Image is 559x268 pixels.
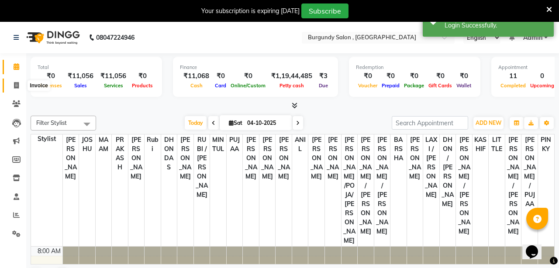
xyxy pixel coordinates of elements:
span: MINTUL [210,134,226,155]
b: 08047224946 [96,25,135,50]
span: Petty cash [277,82,306,89]
div: ₹11,056 [64,71,97,81]
div: ₹0 [213,71,228,81]
span: [PERSON_NAME] / [PERSON_NAME] [505,134,521,237]
span: Wallet [454,82,473,89]
span: PUJAA [227,134,243,155]
div: ₹3 [316,71,331,81]
span: [PERSON_NAME] [243,134,259,182]
span: Products [130,82,155,89]
span: [PERSON_NAME] [128,134,145,182]
span: Gift Cards [426,82,454,89]
span: DHON / [PERSON_NAME] [440,134,456,210]
span: [PERSON_NAME] [325,134,341,182]
div: ₹0 [402,71,426,81]
div: ₹0 [228,71,268,81]
div: Total [38,64,155,71]
button: Subscribe [301,3,349,18]
span: ANIL [292,134,308,155]
span: Sat [227,120,245,126]
div: Your subscription is expiring [DATE] [201,7,300,16]
span: PINKY [538,134,554,155]
span: Completed [498,82,528,89]
div: ₹0 [454,71,473,81]
span: [PERSON_NAME]/POJA/ [PERSON_NAME] [342,134,358,246]
div: Invoice [28,80,50,91]
button: ADD NEW [473,117,504,129]
span: Due [317,82,330,89]
span: [PERSON_NAME] / [PERSON_NAME] [374,134,390,237]
span: [PERSON_NAME]/ [PERSON_NAME] [456,134,472,237]
span: LITTLE [489,134,505,155]
span: JOSHU [79,134,95,155]
div: Redemption [356,64,473,71]
span: Upcoming [528,82,556,89]
div: ₹1,19,44,485 [268,71,316,81]
div: ₹0 [380,71,402,81]
span: Sales [72,82,89,89]
input: 2025-10-04 [245,117,288,130]
div: Stylist [31,134,62,144]
div: ₹0 [426,71,454,81]
span: Online/Custom [228,82,268,89]
div: 0 [528,71,556,81]
input: Search Appointment [392,116,468,130]
span: [PERSON_NAME] [259,134,276,182]
span: [PERSON_NAME] [63,134,79,182]
span: Package [402,82,426,89]
div: ₹0 [38,71,64,81]
div: Finance [180,64,331,71]
div: 11 [498,71,528,81]
span: [PERSON_NAME] [407,134,423,182]
span: Today [185,116,207,130]
span: DHON DAS [161,134,177,173]
span: Cash [188,82,205,89]
span: KASHIF [473,134,489,155]
img: logo [22,25,82,50]
span: Prepaid [380,82,402,89]
span: [PERSON_NAME] [177,134,193,182]
span: [PERSON_NAME] / PUJAA [521,134,538,210]
span: LAXI / [PERSON_NAME] [423,134,439,200]
span: PRAKASH [112,134,128,173]
span: [PERSON_NAME] [276,134,292,182]
div: ₹11,068 [180,71,213,81]
span: ADD NEW [476,120,501,126]
div: 8:00 AM [36,247,62,256]
div: ₹0 [356,71,380,81]
span: [PERSON_NAME] [308,134,324,182]
iframe: chat widget [522,233,550,259]
span: BARSHA [390,134,407,164]
span: Rubi [145,134,161,155]
span: [PERSON_NAME]/ [PERSON_NAME] [358,134,374,237]
span: Services [102,82,125,89]
div: ₹0 [130,71,155,81]
div: ₹11,056 [97,71,130,81]
div: Login Successfully. [445,21,547,30]
span: Filter Stylist [36,119,67,126]
span: Card [213,82,228,89]
span: MAAM [96,134,112,155]
span: RUBI / [PERSON_NAME] [194,134,210,200]
span: Admin [523,33,542,42]
span: Voucher [356,82,380,89]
